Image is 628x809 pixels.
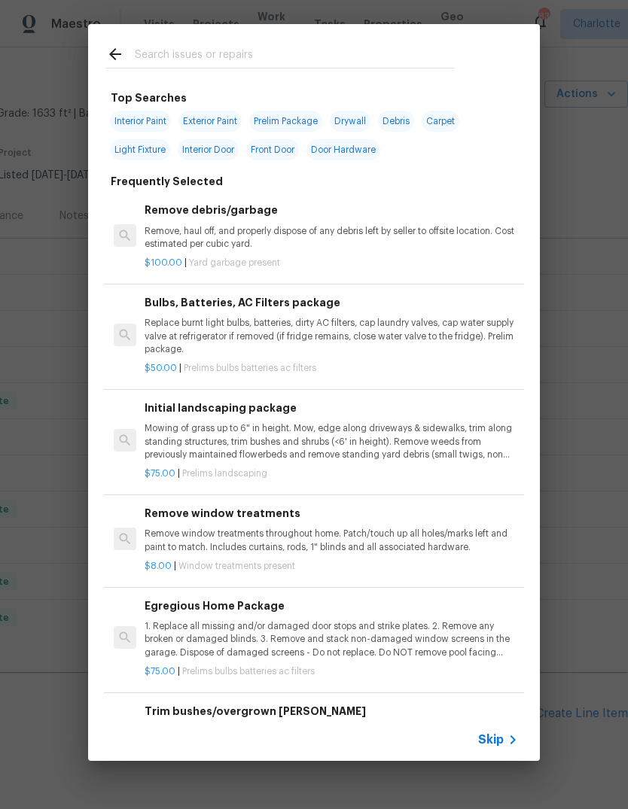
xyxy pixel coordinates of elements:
span: Interior Door [178,139,239,160]
span: $75.00 [145,469,175,478]
span: $8.00 [145,561,172,570]
p: | [145,257,518,269]
h6: Frequently Selected [111,173,223,190]
p: Remove window treatments throughout home. Patch/touch up all holes/marks left and paint to match.... [145,528,518,553]
span: Door Hardware [306,139,380,160]
input: Search issues or repairs [135,45,454,68]
p: | [145,467,518,480]
span: Debris [378,111,414,132]
span: $75.00 [145,667,175,676]
span: Prelims landscaping [182,469,267,478]
h6: Top Searches [111,90,187,106]
h6: Trim bushes/overgrown [PERSON_NAME] [145,703,518,719]
span: Yard garbage present [189,258,280,267]
p: | [145,362,518,375]
h6: Egregious Home Package [145,598,518,614]
p: Replace burnt light bulbs, batteries, dirty AC filters, cap laundry valves, cap water supply valv... [145,317,518,355]
p: Remove, haul off, and properly dispose of any debris left by seller to offsite location. Cost est... [145,225,518,251]
span: Drywall [330,111,370,132]
h6: Remove window treatments [145,505,518,522]
span: Prelim Package [249,111,322,132]
span: Front Door [246,139,299,160]
span: Prelims bulbs batteries ac filters [182,667,315,676]
span: Window treatments present [178,561,295,570]
p: | [145,560,518,573]
h6: Remove debris/garbage [145,202,518,218]
span: Exterior Paint [178,111,242,132]
span: Prelims bulbs batteries ac filters [184,363,316,373]
p: 1. Replace all missing and/or damaged door stops and strike plates. 2. Remove any broken or damag... [145,620,518,658]
span: $50.00 [145,363,177,373]
p: Mowing of grass up to 6" in height. Mow, edge along driveways & sidewalks, trim along standing st... [145,422,518,461]
span: Interior Paint [110,111,171,132]
span: Light Fixture [110,139,170,160]
h6: Bulbs, Batteries, AC Filters package [145,294,518,311]
span: $100.00 [145,258,182,267]
h6: Initial landscaping package [145,400,518,416]
span: Skip [478,732,504,747]
p: | [145,665,518,678]
span: Carpet [422,111,459,132]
